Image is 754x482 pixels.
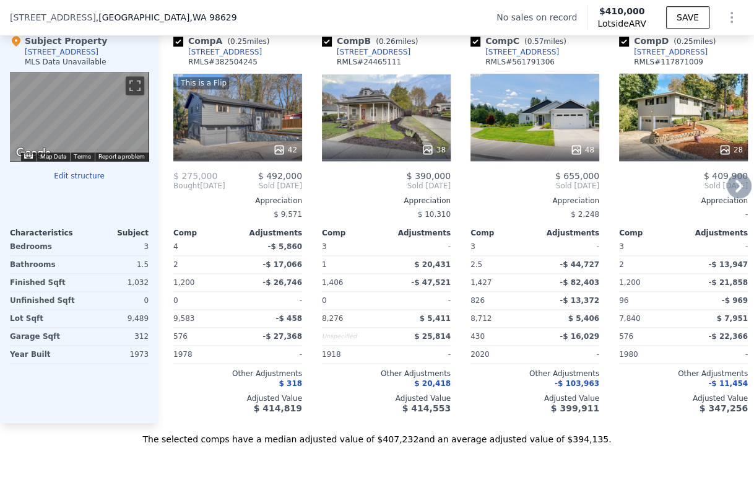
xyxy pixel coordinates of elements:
[322,296,327,305] span: 0
[10,11,96,24] span: [STREET_ADDRESS]
[470,256,532,273] div: 2.5
[414,332,451,341] span: $ 25,814
[485,57,555,67] div: RMLS # 561791306
[560,332,599,341] span: -$ 16,029
[708,260,748,269] span: -$ 13,947
[619,47,708,57] a: [STREET_ADDRESS]
[79,228,149,238] div: Subject
[13,145,54,161] a: Open this area in Google Maps (opens a new window)
[322,47,410,57] a: [STREET_ADDRESS]
[686,238,748,255] div: -
[411,278,451,287] span: -$ 47,521
[173,278,194,287] span: 1,200
[619,196,748,206] div: Appreciation
[322,228,386,238] div: Comp
[173,171,217,181] span: $ 275,000
[634,57,703,67] div: RMLS # 117871009
[337,47,410,57] div: [STREET_ADDRESS]
[496,11,587,24] div: No sales on record
[683,228,748,238] div: Adjustments
[418,210,451,219] span: $ 10,310
[560,260,599,269] span: -$ 44,727
[619,393,748,403] div: Adjusted Value
[470,47,559,57] a: [STREET_ADDRESS]
[619,314,640,323] span: 7,840
[10,72,149,161] div: Map
[537,346,599,363] div: -
[10,35,107,47] div: Subject Property
[555,379,599,388] span: -$ 103,963
[719,144,743,156] div: 28
[470,346,532,363] div: 2020
[719,5,744,30] button: Show Options
[407,171,451,181] span: $ 390,000
[173,332,188,341] span: 576
[173,314,194,323] span: 9,583
[322,256,384,273] div: 1
[470,393,599,403] div: Adjusted Value
[721,296,748,305] span: -$ 969
[322,346,384,363] div: 1918
[322,278,343,287] span: 1,406
[619,332,633,341] span: 576
[173,256,235,273] div: 2
[379,37,396,46] span: 0.26
[82,274,149,291] div: 1,032
[40,152,66,161] button: Map Data
[599,6,645,16] span: $410,000
[470,332,485,341] span: 430
[96,11,237,24] span: , [GEOGRAPHIC_DATA]
[82,238,149,255] div: 3
[173,35,274,47] div: Comp A
[10,310,77,327] div: Lot Sqft
[268,242,302,251] span: -$ 5,860
[414,379,451,388] span: $ 20,418
[535,228,599,238] div: Adjustments
[82,310,149,327] div: 9,489
[708,379,748,388] span: -$ 11,454
[279,379,302,388] span: $ 318
[322,393,451,403] div: Adjusted Value
[10,228,79,238] div: Characteristics
[322,35,423,47] div: Comp B
[173,181,200,191] span: Bought
[560,296,599,305] span: -$ 13,372
[717,314,748,323] span: $ 7,951
[178,77,229,89] div: This is a Flip
[262,278,302,287] span: -$ 26,746
[708,278,748,287] span: -$ 21,858
[555,171,599,181] span: $ 655,000
[597,17,646,30] span: Lotside ARV
[666,6,709,28] button: SAVE
[704,171,748,181] span: $ 409,900
[10,328,77,345] div: Garage Sqft
[189,12,236,22] span: , WA 98629
[173,242,178,251] span: 4
[173,228,238,238] div: Comp
[470,314,492,323] span: 8,712
[470,228,535,238] div: Comp
[485,47,559,57] div: [STREET_ADDRESS]
[10,238,77,255] div: Bedrooms
[230,37,247,46] span: 0.25
[322,181,451,191] span: Sold [DATE]
[571,210,599,219] span: $ 2,248
[82,292,149,309] div: 0
[258,171,302,181] span: $ 492,000
[470,242,475,251] span: 3
[25,47,98,57] div: [STREET_ADDRESS]
[322,196,451,206] div: Appreciation
[10,274,77,291] div: Finished Sqft
[389,346,451,363] div: -
[173,393,302,403] div: Adjusted Value
[519,37,571,46] span: ( miles)
[619,181,748,191] span: Sold [DATE]
[273,144,297,156] div: 42
[82,256,149,273] div: 1.5
[322,242,327,251] span: 3
[98,153,145,160] a: Report a problem
[527,37,544,46] span: 0.57
[619,346,681,363] div: 1980
[173,369,302,379] div: Other Adjustments
[188,57,258,67] div: RMLS # 382504245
